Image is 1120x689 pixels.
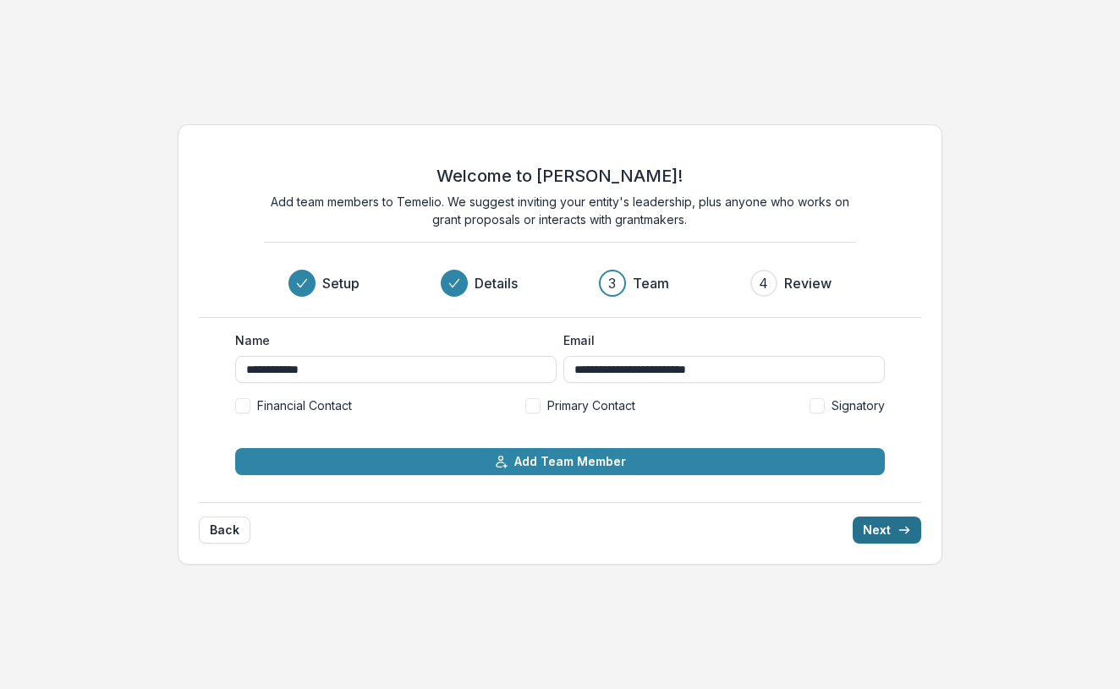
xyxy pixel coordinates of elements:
[608,273,616,293] div: 3
[633,273,669,293] h3: Team
[235,448,885,475] button: Add Team Member
[257,396,352,414] span: Financial Contact
[563,331,875,349] label: Email
[199,517,250,544] button: Back
[288,270,832,297] div: Progress
[547,396,635,414] span: Primary Contact
[264,193,856,228] p: Add team members to Temelio. We suggest inviting your entity's leadership, plus anyone who works ...
[475,273,518,293] h3: Details
[322,273,360,293] h3: Setup
[784,273,832,293] h3: Review
[759,273,768,293] div: 4
[832,396,885,414] span: Signatory
[853,517,921,544] button: Next
[436,166,683,186] h2: Welcome to [PERSON_NAME]!
[235,331,546,349] label: Name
